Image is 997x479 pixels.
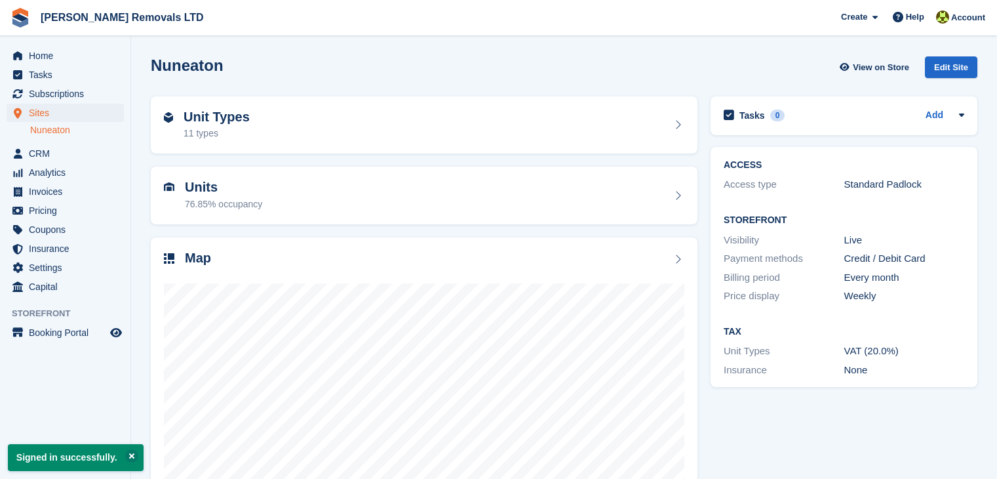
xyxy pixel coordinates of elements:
[724,363,844,378] div: Insurance
[29,182,108,201] span: Invoices
[29,104,108,122] span: Sites
[164,182,174,192] img: unit-icn-7be61d7bf1b0ce9d3e12c5938cc71ed9869f7b940bace4675aadf7bd6d80202e.svg
[29,201,108,220] span: Pricing
[151,167,697,224] a: Units 76.85% occupancy
[739,110,765,121] h2: Tasks
[906,10,924,24] span: Help
[724,233,844,248] div: Visibility
[7,66,124,84] a: menu
[724,177,844,192] div: Access type
[724,215,964,226] h2: Storefront
[164,112,173,123] img: unit-type-icn-2b2737a686de81e16bb02015468b77c625bbabd49415b5ef34ead5e3b44a266d.svg
[7,323,124,342] a: menu
[7,163,124,182] a: menu
[7,239,124,258] a: menu
[841,10,867,24] span: Create
[12,307,130,320] span: Storefront
[29,259,108,277] span: Settings
[151,56,224,74] h2: Nuneaton
[853,61,909,74] span: View on Store
[724,327,964,337] h2: Tax
[164,253,174,264] img: map-icn-33ee37083ee616e46c38cad1a60f524a97daa1e2b2c8c0bc3eb3415660979fc1.svg
[29,144,108,163] span: CRM
[30,124,124,136] a: Nuneaton
[844,363,965,378] div: None
[29,47,108,65] span: Home
[7,104,124,122] a: menu
[7,47,124,65] a: menu
[29,323,108,342] span: Booking Portal
[770,110,785,121] div: 0
[936,10,949,24] img: Sean Glenn
[7,144,124,163] a: menu
[7,201,124,220] a: menu
[844,251,965,266] div: Credit / Debit Card
[7,85,124,103] a: menu
[29,278,108,296] span: Capital
[724,270,844,285] div: Billing period
[838,56,914,78] a: View on Store
[844,344,965,359] div: VAT (20.0%)
[844,289,965,304] div: Weekly
[7,220,124,239] a: menu
[184,127,250,140] div: 11 types
[724,289,844,304] div: Price display
[7,278,124,296] a: menu
[7,259,124,277] a: menu
[844,270,965,285] div: Every month
[35,7,209,28] a: [PERSON_NAME] Removals LTD
[184,110,250,125] h2: Unit Types
[29,85,108,103] span: Subscriptions
[951,11,985,24] span: Account
[844,177,965,192] div: Standard Padlock
[185,198,262,211] div: 76.85% occupancy
[185,251,211,266] h2: Map
[925,56,977,83] a: Edit Site
[724,251,844,266] div: Payment methods
[724,160,964,171] h2: ACCESS
[925,56,977,78] div: Edit Site
[29,239,108,258] span: Insurance
[151,96,697,154] a: Unit Types 11 types
[844,233,965,248] div: Live
[185,180,262,195] h2: Units
[29,163,108,182] span: Analytics
[10,8,30,28] img: stora-icon-8386f47178a22dfd0bd8f6a31ec36ba5ce8667c1dd55bd0f319d3a0aa187defe.svg
[724,344,844,359] div: Unit Types
[29,66,108,84] span: Tasks
[926,108,943,123] a: Add
[7,182,124,201] a: menu
[29,220,108,239] span: Coupons
[108,325,124,341] a: Preview store
[8,444,144,471] p: Signed in successfully.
